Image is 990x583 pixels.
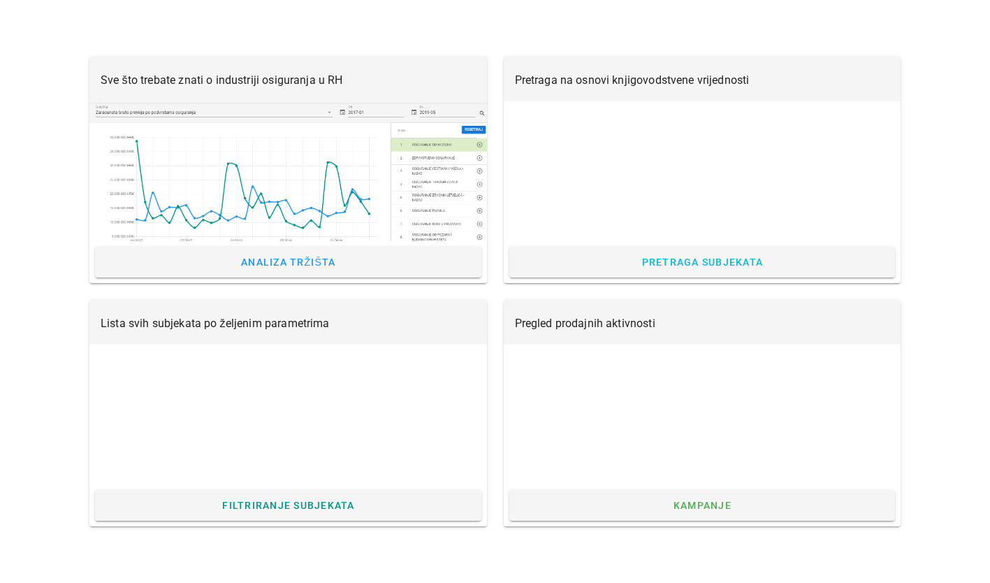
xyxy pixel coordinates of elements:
a: Kampanje [509,490,896,521]
span: Lista svih subjekata po željenim parametrima [101,317,330,330]
span: Pretraga subjekata [641,257,763,268]
span: Kampanje [673,500,731,511]
a: Filtriranje subjekata [95,490,481,521]
span: Pretraga na osnovi knjigovodstvene vrijednosti [515,73,750,87]
span: Pregled prodajnih aktivnosti [515,317,655,330]
a: Analiza tržišta [95,247,481,278]
a: Pretraga subjekata [509,247,896,278]
span: Sve što trebate znati o industriji osiguranja u RH [101,73,343,87]
span: Filtriranje subjekata [221,500,355,511]
span: Analiza tržišta [240,257,336,268]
